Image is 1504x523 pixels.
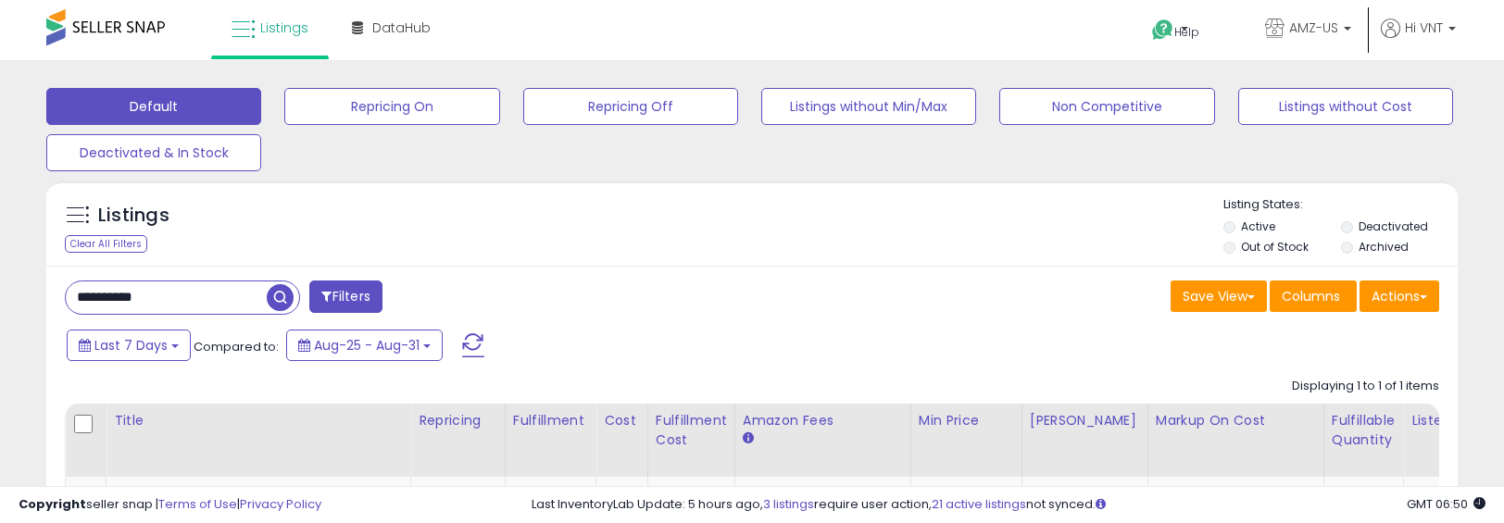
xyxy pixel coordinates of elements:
button: Listings without Min/Max [761,88,976,125]
button: Actions [1360,280,1439,312]
a: 21 active listings [932,495,1026,513]
label: Active [1241,218,1275,234]
small: Amazon Fees. [743,430,754,447]
span: 2025-09-8 06:50 GMT [1407,495,1485,513]
div: [PERSON_NAME] [1030,411,1140,430]
a: Hi VNT [1381,19,1456,60]
span: Listings [260,19,308,37]
span: DataHub [372,19,431,37]
div: Repricing [419,411,497,430]
span: AMZ-US [1289,19,1338,37]
div: Last InventoryLab Update: 5 hours ago, require user action, not synced. [532,496,1485,514]
a: Help [1137,5,1235,60]
div: Title [114,411,403,430]
span: Help [1174,24,1199,40]
div: Fulfillment [513,411,588,430]
label: Deactivated [1359,218,1428,234]
label: Archived [1359,239,1409,255]
strong: Copyright [19,495,86,513]
a: Terms of Use [158,495,237,513]
span: Hi VNT [1405,19,1443,37]
i: Get Help [1151,19,1174,42]
div: Cost [604,411,640,430]
button: Last 7 Days [67,330,191,361]
label: Out of Stock [1241,239,1309,255]
th: The percentage added to the cost of goods (COGS) that forms the calculator for Min & Max prices. [1147,404,1323,477]
div: Markup on Cost [1156,411,1316,430]
div: Clear All Filters [65,235,147,253]
button: Listings without Cost [1238,88,1453,125]
button: Deactivated & In Stock [46,134,261,171]
span: Aug-25 - Aug-31 [314,336,420,355]
h5: Listings [98,203,169,229]
button: Aug-25 - Aug-31 [286,330,443,361]
div: Amazon Fees [743,411,903,430]
div: Fulfillable Quantity [1332,411,1396,450]
div: Min Price [919,411,1014,430]
div: Displaying 1 to 1 of 1 items [1292,378,1439,395]
div: Fulfillment Cost [656,411,727,450]
button: Filters [309,280,382,313]
button: Default [46,88,261,125]
div: seller snap | | [19,496,321,514]
button: Save View [1171,280,1267,312]
button: Non Competitive [999,88,1214,125]
span: Compared to: [194,338,279,355]
button: Repricing On [284,88,499,125]
span: Last 7 Days [94,336,168,355]
span: Columns [1282,287,1340,305]
button: Columns [1270,280,1357,312]
a: 3 listings [763,495,814,513]
p: Listing States: [1223,196,1458,214]
a: Privacy Policy [240,495,321,513]
button: Repricing Off [523,88,738,125]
